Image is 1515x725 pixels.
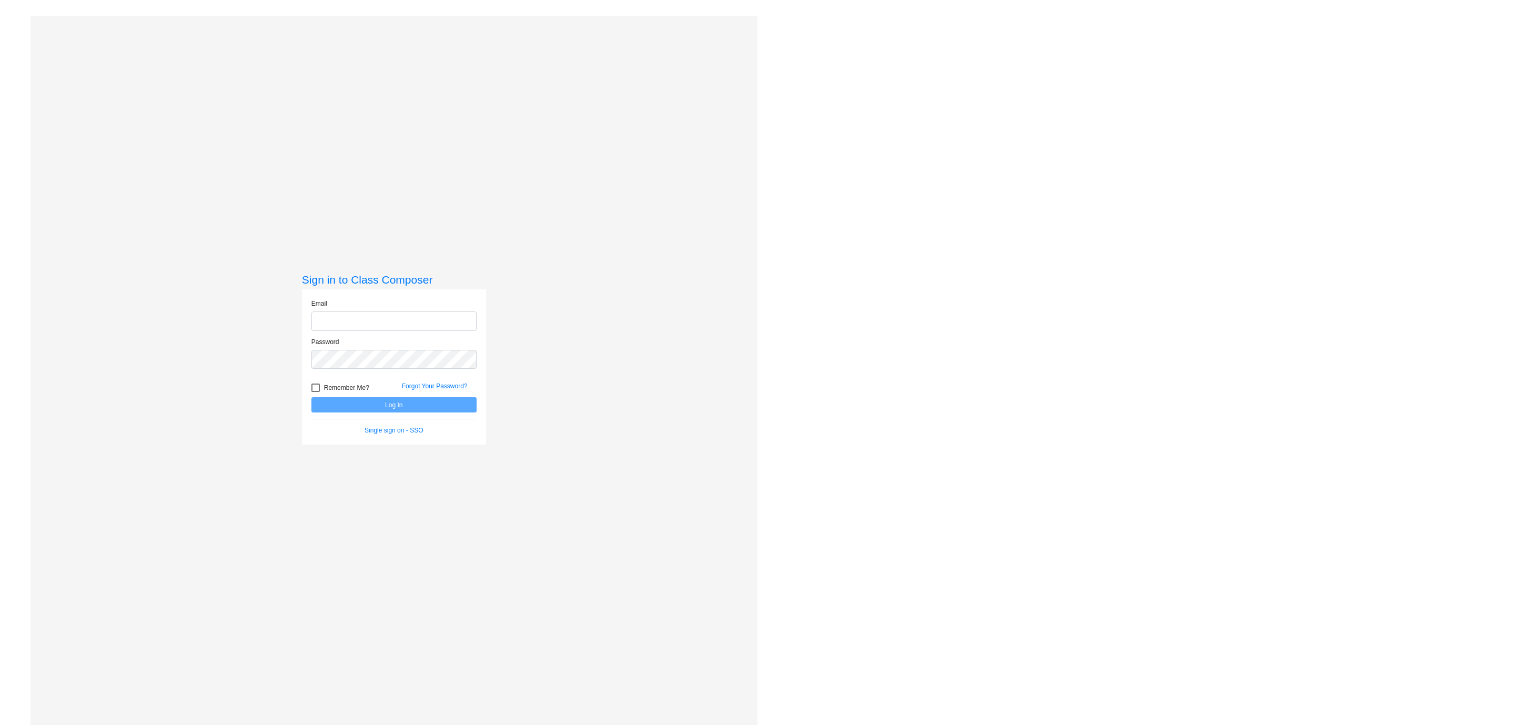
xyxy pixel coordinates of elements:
[365,427,423,434] a: Single sign on - SSO
[324,381,369,394] span: Remember Me?
[302,273,486,286] h3: Sign in to Class Composer
[402,382,468,390] a: Forgot Your Password?
[311,337,339,347] label: Password
[311,397,477,412] button: Log In
[311,299,327,308] label: Email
